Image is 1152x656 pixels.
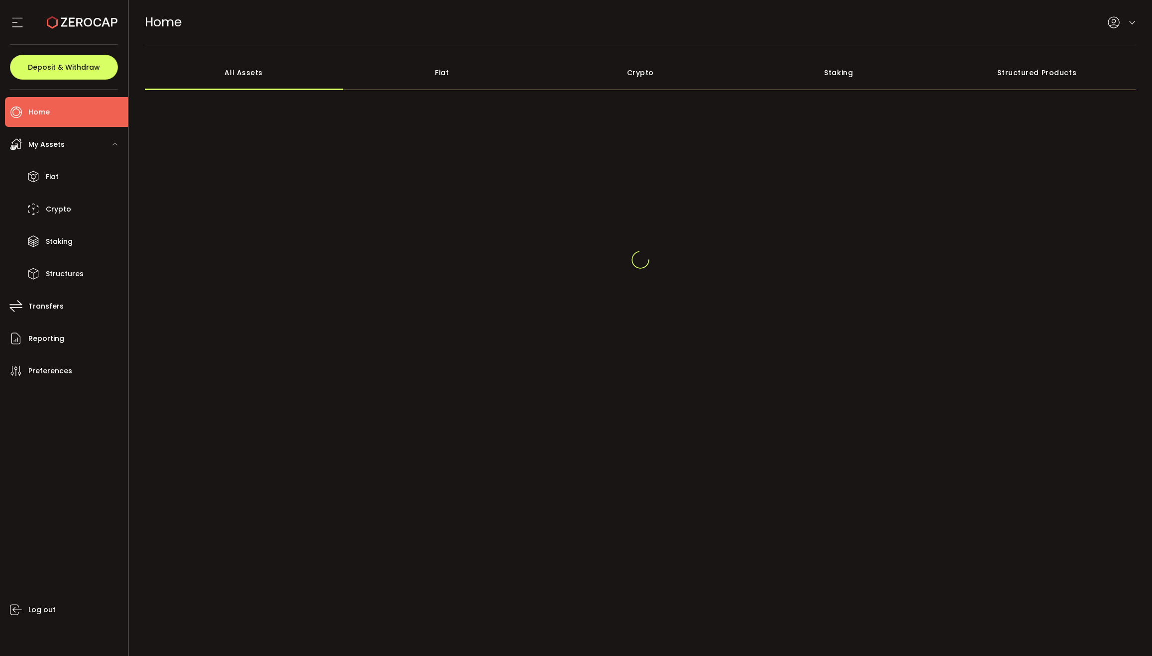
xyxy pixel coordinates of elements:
[28,64,100,71] span: Deposit & Withdraw
[343,55,541,90] div: Fiat
[145,55,343,90] div: All Assets
[46,170,59,184] span: Fiat
[46,234,73,249] span: Staking
[541,55,740,90] div: Crypto
[28,299,64,314] span: Transfers
[28,331,64,346] span: Reporting
[46,267,84,281] span: Structures
[28,364,72,378] span: Preferences
[28,137,65,152] span: My Assets
[739,55,938,90] div: Staking
[938,55,1137,90] div: Structured Products
[145,13,182,31] span: Home
[28,603,56,617] span: Log out
[10,55,118,80] button: Deposit & Withdraw
[46,202,71,217] span: Crypto
[28,105,50,119] span: Home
